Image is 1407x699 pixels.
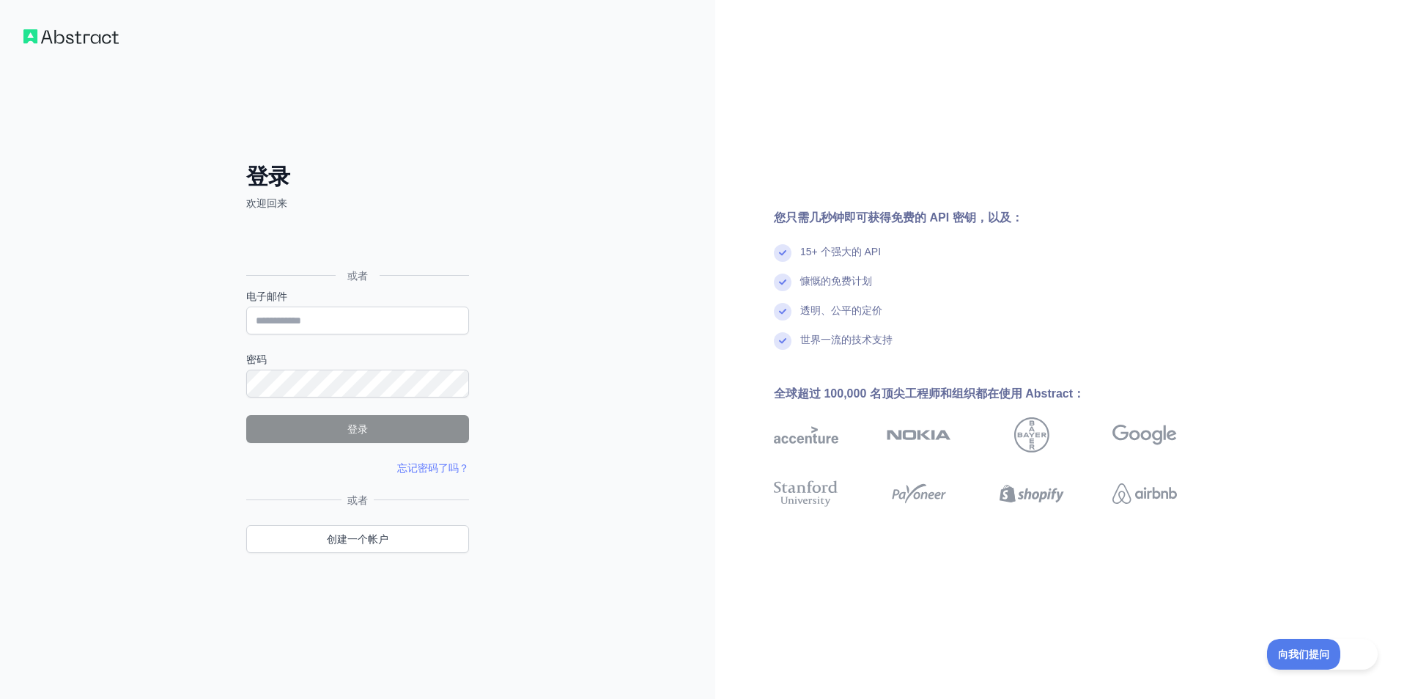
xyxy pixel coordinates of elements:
img: 拜耳 [1014,417,1049,453]
font: 您只需几秒钟即可获得免费的 API 密钥，以及： [774,211,1023,224]
button: 登录 [246,415,469,443]
img: 斯坦福大学 [774,477,838,510]
iframe: 切换客户支持 [1267,639,1378,670]
font: 透明、公平的定价 [800,304,882,316]
img: 工作流程 [23,29,119,44]
img: 爱彼迎 [1112,477,1177,510]
font: 电子邮件 [246,290,287,302]
font: 全球超过 100,000 名顶尖工程师和组织都在使用 Abstract： [774,387,1085,400]
font: 或者 [347,270,368,282]
font: 或者 [347,494,368,506]
img: 诺基亚 [887,417,951,453]
font: 慷慨的免费计划 [800,275,872,287]
font: 登录 [347,423,368,435]
img: 埃森哲 [774,417,838,453]
font: 15+ 个强大的 API [800,246,881,257]
img: Shopify [1000,477,1064,510]
img: 复选标记 [774,332,791,350]
img: 复选标记 [774,274,791,291]
font: 创建一个帐户 [327,533,388,545]
font: 密码 [246,354,267,365]
img: 派安盈 [887,477,951,510]
iframe: “使用Google账号登录”按钮 [239,227,473,259]
img: 复选标记 [774,244,791,262]
font: 欢迎回来 [246,197,287,209]
img: 谷歌 [1112,417,1177,453]
a: 创建一个帐户 [246,525,469,553]
font: 登录 [246,164,290,189]
font: 世界一流的技术支持 [800,334,893,345]
a: 忘记密码了吗？ [397,462,469,474]
img: 复选标记 [774,303,791,321]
